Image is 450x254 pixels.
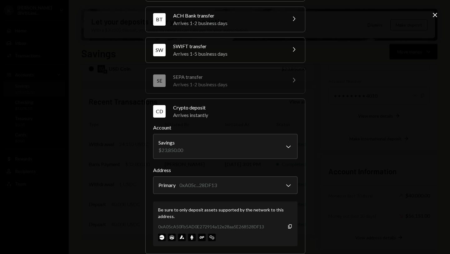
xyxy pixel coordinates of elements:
[173,81,282,88] div: Arrives 1-2 business days
[179,181,217,189] div: 0xA05c...28DF13
[173,50,282,58] div: Arrives 1-5 business days
[153,44,166,56] div: SW
[208,234,216,241] img: polygon-mainnet
[153,105,166,118] div: CD
[146,7,305,32] button: BTACH Bank transferArrives 1-2 business days
[173,19,282,27] div: Arrives 1-2 business days
[158,234,166,241] img: base-mainnet
[153,134,297,159] button: Account
[173,12,282,19] div: ACH Bank transfer
[173,111,297,119] div: Arrives instantly
[173,73,282,81] div: SEPA transfer
[178,234,186,241] img: avalanche-mainnet
[153,124,297,246] div: CDCrypto depositArrives instantly
[173,104,297,111] div: Crypto deposit
[173,43,282,50] div: SWIFT transfer
[153,124,297,131] label: Account
[153,13,166,26] div: BT
[158,223,264,230] div: 0xA05cA50Fb5AD0E272914a12e28aa5E268528DF13
[198,234,206,241] img: optimism-mainnet
[153,166,297,174] label: Address
[146,68,305,93] button: SESEPA transferArrives 1-2 business days
[153,74,166,87] div: SE
[146,99,305,124] button: CDCrypto depositArrives instantly
[158,206,292,220] div: Be sure to only deposit assets supported by the network to this address.
[146,38,305,63] button: SWSWIFT transferArrives 1-5 business days
[168,234,176,241] img: arbitrum-mainnet
[153,176,297,194] button: Address
[188,234,196,241] img: ethereum-mainnet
